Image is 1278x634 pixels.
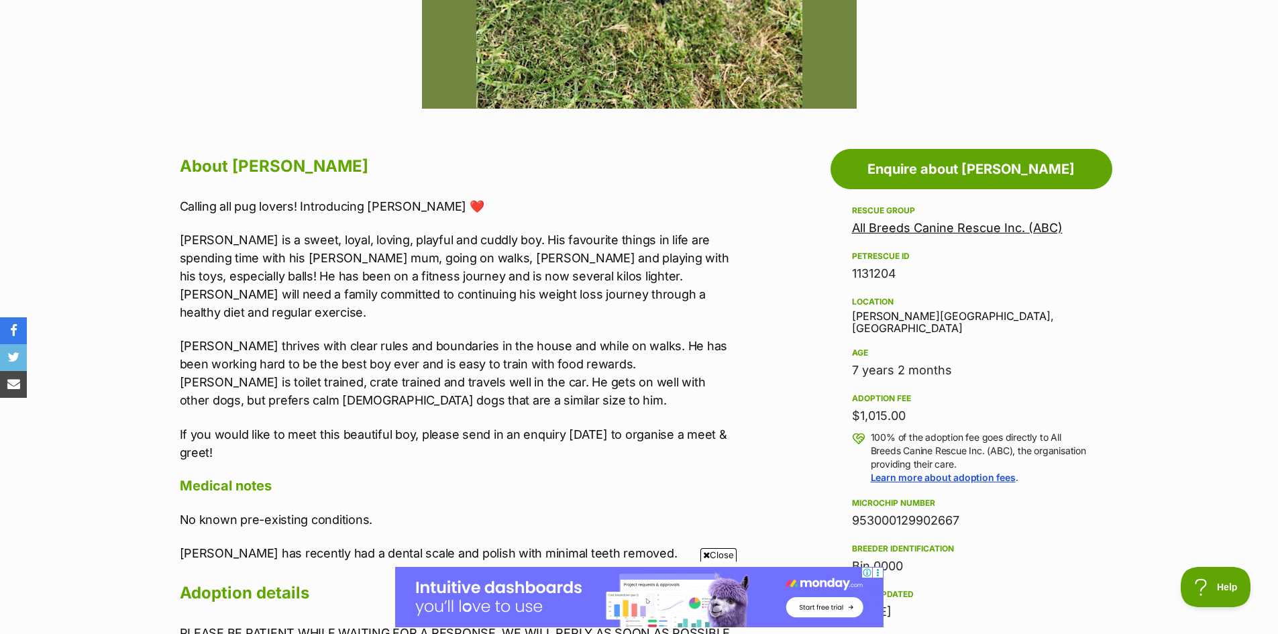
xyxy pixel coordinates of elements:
[180,425,734,462] p: If you would like to meet this beautiful boy, please send in an enquiry [DATE] to organise a meet...
[852,264,1091,283] div: 1131204
[852,205,1091,216] div: Rescue group
[852,602,1091,621] div: [DATE]
[180,578,734,608] h2: Adoption details
[852,407,1091,425] div: $1,015.00
[852,361,1091,380] div: 7 years 2 months
[852,251,1091,262] div: PetRescue ID
[1181,567,1251,607] iframe: Help Scout Beacon - Open
[852,393,1091,404] div: Adoption fee
[871,472,1016,483] a: Learn more about adoption fees
[852,348,1091,358] div: Age
[852,498,1091,509] div: Microchip number
[180,511,734,529] p: No known pre-existing conditions.
[852,294,1091,335] div: [PERSON_NAME][GEOGRAPHIC_DATA], [GEOGRAPHIC_DATA]
[180,337,734,409] p: [PERSON_NAME] thrives with clear rules and boundaries in the house and while on walks. He has bee...
[852,297,1091,307] div: Location
[852,543,1091,554] div: Breeder identification
[395,567,884,627] iframe: Advertisement
[700,548,737,562] span: Close
[871,431,1091,484] p: 100% of the adoption fee goes directly to All Breeds Canine Rescue Inc. (ABC), the organisation p...
[852,511,1091,530] div: 953000129902667
[180,477,734,494] h4: Medical notes
[180,544,734,562] p: [PERSON_NAME] has recently had a dental scale and polish with minimal teeth removed.
[852,221,1063,235] a: All Breeds Canine Rescue Inc. (ABC)
[852,557,1091,576] div: Bin 0000
[180,231,734,321] p: [PERSON_NAME] is a sweet, loyal, loving, playful and cuddly boy. His favourite things in life are...
[852,589,1091,600] div: Last updated
[180,152,734,181] h2: About [PERSON_NAME]
[831,149,1112,189] a: Enquire about [PERSON_NAME]
[180,197,734,215] p: Calling all pug lovers! Introducing [PERSON_NAME] ❤️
